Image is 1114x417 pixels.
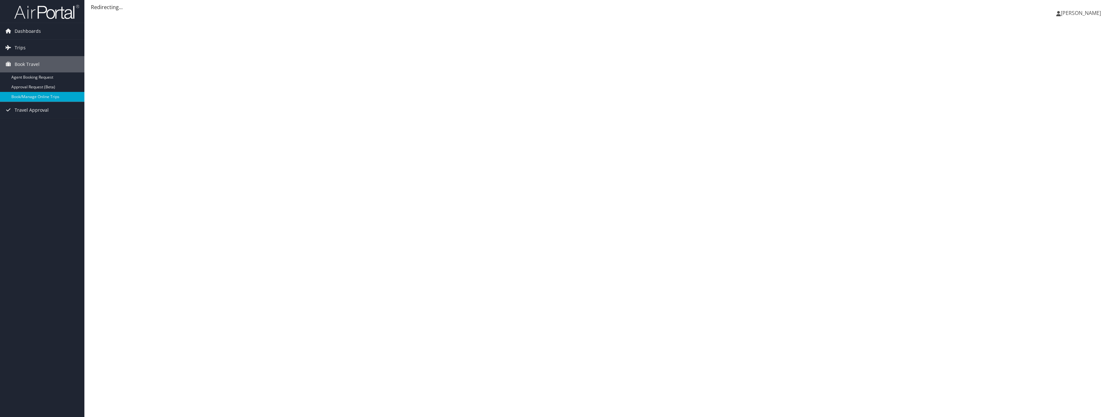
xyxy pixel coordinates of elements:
span: Trips [15,40,26,56]
span: Book Travel [15,56,40,72]
a: [PERSON_NAME] [1056,3,1108,23]
img: airportal-logo.png [14,4,79,19]
div: Redirecting... [91,3,1108,11]
span: Travel Approval [15,102,49,118]
span: [PERSON_NAME] [1061,9,1101,17]
span: Dashboards [15,23,41,39]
